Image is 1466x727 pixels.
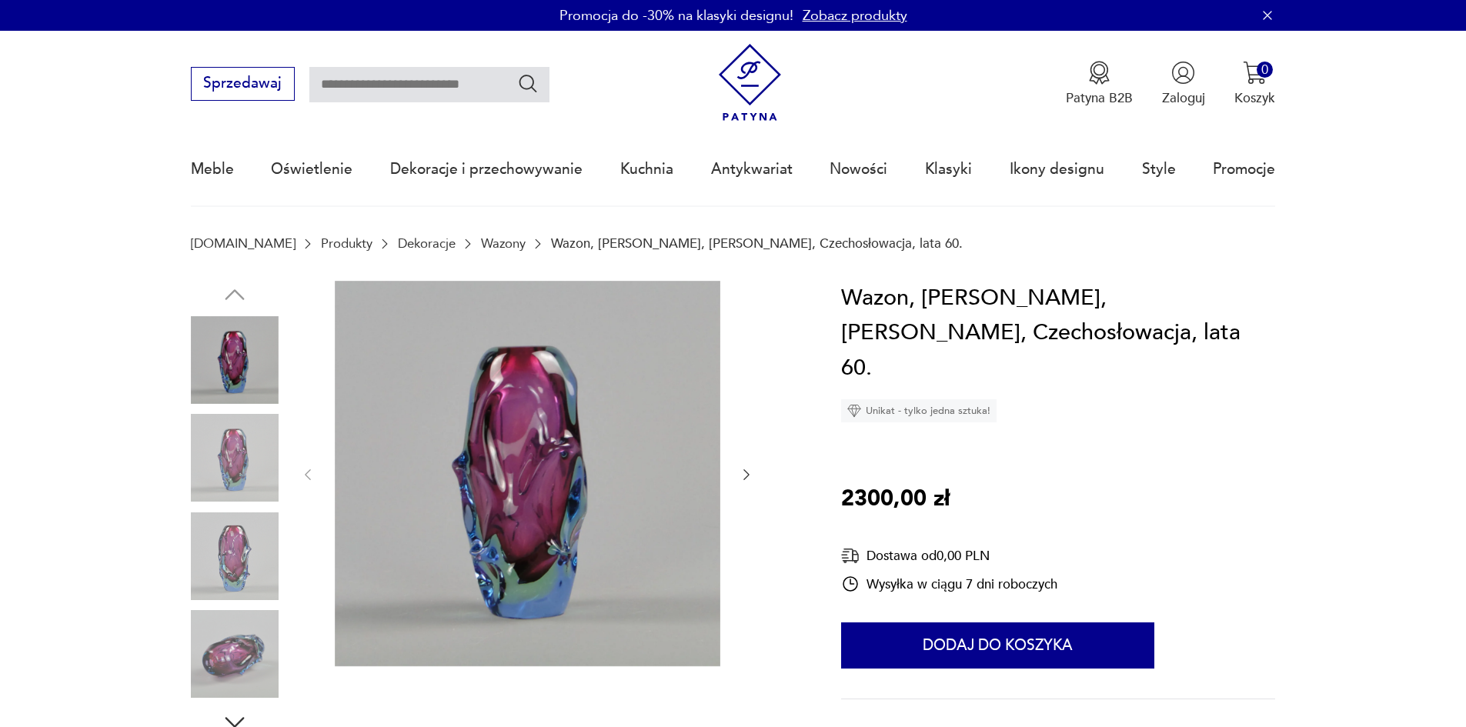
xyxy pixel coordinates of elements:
[517,72,539,95] button: Szukaj
[1142,134,1176,205] a: Style
[1243,61,1267,85] img: Ikona koszyka
[711,134,793,205] a: Antykwariat
[830,134,887,205] a: Nowości
[841,575,1057,593] div: Wysyłka w ciągu 7 dni roboczych
[481,236,526,251] a: Wazony
[1213,134,1275,205] a: Promocje
[191,236,296,251] a: [DOMAIN_NAME]
[803,6,907,25] a: Zobacz produkty
[1171,61,1195,85] img: Ikonka użytkownika
[398,236,456,251] a: Dekoracje
[841,546,1057,565] div: Dostawa od 0,00 PLN
[551,236,963,251] p: Wazon, [PERSON_NAME], [PERSON_NAME], Czechosłowacja, lata 60.
[321,236,372,251] a: Produkty
[1234,89,1275,107] p: Koszyk
[1066,61,1133,107] a: Ikona medaluPatyna B2B
[191,67,295,101] button: Sprzedawaj
[191,134,234,205] a: Meble
[1257,62,1273,78] div: 0
[841,281,1275,386] h1: Wazon, [PERSON_NAME], [PERSON_NAME], Czechosłowacja, lata 60.
[1087,61,1111,85] img: Ikona medalu
[271,134,352,205] a: Oświetlenie
[191,414,279,502] img: Zdjęcie produktu Wazon, Jaroslav Beranek, Huta Skrdlovice, Czechosłowacja, lata 60.
[841,622,1154,669] button: Dodaj do koszyka
[1234,61,1275,107] button: 0Koszyk
[559,6,793,25] p: Promocja do -30% na klasyki designu!
[191,512,279,600] img: Zdjęcie produktu Wazon, Jaroslav Beranek, Huta Skrdlovice, Czechosłowacja, lata 60.
[335,281,720,666] img: Zdjęcie produktu Wazon, Jaroslav Beranek, Huta Skrdlovice, Czechosłowacja, lata 60.
[1162,89,1205,107] p: Zaloguj
[841,399,997,422] div: Unikat - tylko jedna sztuka!
[191,316,279,404] img: Zdjęcie produktu Wazon, Jaroslav Beranek, Huta Skrdlovice, Czechosłowacja, lata 60.
[1066,61,1133,107] button: Patyna B2B
[1066,89,1133,107] p: Patyna B2B
[711,44,789,122] img: Patyna - sklep z meblami i dekoracjami vintage
[191,78,295,91] a: Sprzedawaj
[841,546,860,565] img: Ikona dostawy
[620,134,673,205] a: Kuchnia
[1010,134,1104,205] a: Ikony designu
[1162,61,1205,107] button: Zaloguj
[390,134,583,205] a: Dekoracje i przechowywanie
[847,404,861,418] img: Ikona diamentu
[925,134,972,205] a: Klasyki
[191,610,279,698] img: Zdjęcie produktu Wazon, Jaroslav Beranek, Huta Skrdlovice, Czechosłowacja, lata 60.
[841,482,950,517] p: 2300,00 zł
